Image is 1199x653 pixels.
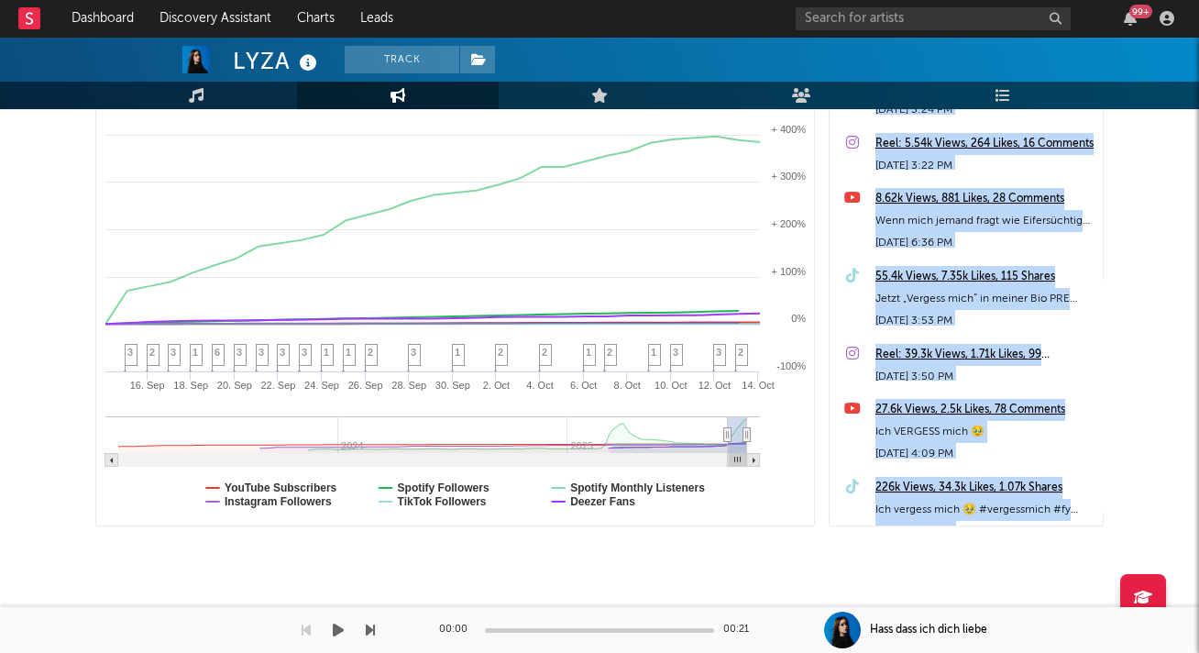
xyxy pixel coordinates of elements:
[875,210,1094,232] div: Wenn mich jemand fragt wie Eifersüchtig ich bin 🥹😭 #vergessmich
[258,347,264,358] span: 3
[345,46,459,73] button: Track
[875,499,1094,521] div: Ich vergess mich 🥹 #vergessmich #fy #newmusic
[225,495,332,508] text: Instagram Followers
[526,380,553,391] text: 4. Oct
[236,347,242,358] span: 3
[391,380,426,391] text: 28. Sep
[723,619,760,641] div: 00:21
[875,521,1094,543] div: [DATE] 3:04 PM
[776,360,806,371] text: -100%
[192,347,198,358] span: 1
[173,380,208,391] text: 18. Sep
[348,380,383,391] text: 26. Sep
[738,347,743,358] span: 2
[875,288,1094,310] div: Jetzt „Vergess mich“ in meiner Bio PRE SAVEN! 🥹💙 #vergessmich #newmusic #fy
[483,380,510,391] text: 2. Oct
[870,622,987,638] div: Hass dass ich dich liebe
[771,171,806,182] text: + 300%
[875,266,1094,288] a: 55.4k Views, 7.35k Likes, 115 Shares
[398,481,489,494] text: Spotify Followers
[875,232,1094,254] div: [DATE] 6:36 PM
[411,347,416,358] span: 3
[302,347,307,358] span: 3
[435,380,470,391] text: 30. Sep
[127,347,133,358] span: 3
[875,99,1094,121] div: [DATE] 3:24 PM
[716,347,721,358] span: 3
[875,133,1094,155] a: Reel: 5.54k Views, 264 Likes, 16 Comments
[771,218,806,229] text: + 200%
[771,124,806,135] text: + 400%
[439,619,476,641] div: 00:00
[875,188,1094,210] a: 8.62k Views, 881 Likes, 28 Comments
[217,380,252,391] text: 20. Sep
[875,477,1094,499] a: 226k Views, 34.3k Likes, 1.07k Shares
[614,380,641,391] text: 8. Oct
[149,347,155,358] span: 2
[875,443,1094,465] div: [DATE] 4:09 PM
[673,347,678,358] span: 3
[304,380,339,391] text: 24. Sep
[875,344,1094,366] a: Reel: 39.3k Views, 1.71k Likes, 99 Comments
[742,380,774,391] text: 14. Oct
[346,347,351,358] span: 1
[570,481,705,494] text: Spotify Monthly Listeners
[771,266,806,277] text: + 100%
[324,347,329,358] span: 1
[368,347,373,358] span: 2
[875,155,1094,177] div: [DATE] 3:22 PM
[607,347,612,358] span: 2
[225,481,337,494] text: YouTube Subscribers
[214,347,220,358] span: 6
[170,347,176,358] span: 3
[875,421,1094,443] div: Ich VERGESS mich 🥹
[791,313,806,324] text: 0%
[1124,11,1137,26] button: 99+
[570,380,597,391] text: 6. Oct
[875,366,1094,388] div: [DATE] 3:50 PM
[130,380,165,391] text: 16. Sep
[796,7,1071,30] input: Search for artists
[698,380,731,391] text: 12. Oct
[280,347,285,358] span: 3
[654,380,687,391] text: 10. Oct
[875,399,1094,421] a: 27.6k Views, 2.5k Likes, 78 Comments
[875,310,1094,332] div: [DATE] 3:53 PM
[1129,5,1152,18] div: 99 +
[570,495,635,508] text: Deezer Fans
[398,495,487,508] text: TikTok Followers
[260,380,295,391] text: 22. Sep
[455,347,460,358] span: 1
[651,347,656,358] span: 1
[542,347,547,358] span: 2
[498,347,503,358] span: 2
[586,347,591,358] span: 1
[233,46,322,76] div: LYZA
